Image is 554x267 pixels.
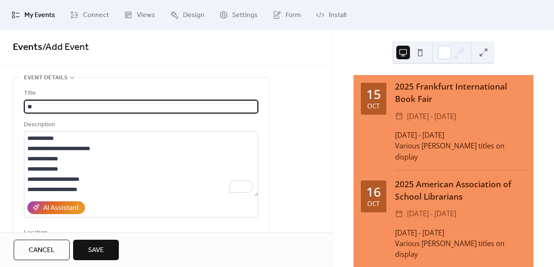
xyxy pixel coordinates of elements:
div: 2025 American Association of School Librarians [395,178,526,203]
span: Event details [24,73,68,83]
span: Cancel [29,245,55,255]
div: Title [24,88,256,99]
div: [DATE] - [DATE] Various [PERSON_NAME] titles on display [395,130,526,162]
span: My Events [24,10,55,20]
a: Install [309,3,353,26]
span: Views [137,10,155,20]
a: Settings [213,3,264,26]
a: Events [13,38,42,57]
span: / Add Event [42,38,89,57]
div: 16 [366,186,381,198]
a: Views [118,3,162,26]
span: Install [329,10,346,20]
span: Design [183,10,204,20]
button: Save [73,240,119,260]
div: [DATE] - [DATE] Various [PERSON_NAME] titles on display [395,227,526,260]
span: Settings [232,10,258,20]
div: ​ [395,208,403,220]
div: Location [24,228,256,238]
a: Form [266,3,307,26]
span: [DATE] - [DATE] [407,208,456,220]
div: Oct [367,200,380,207]
div: AI Assistant [43,203,79,213]
div: ​ [395,110,403,123]
a: Connect [64,3,115,26]
div: 2025 Frankfurt International Book Fair [395,81,526,105]
button: Cancel [14,240,70,260]
span: [DATE] - [DATE] [407,110,456,123]
a: My Events [5,3,62,26]
div: 15 [366,88,381,101]
a: Design [164,3,211,26]
span: Connect [83,10,109,20]
div: Description [24,120,256,130]
span: Form [286,10,301,20]
button: AI Assistant [27,201,85,214]
div: Oct [367,103,380,109]
textarea: To enrich screen reader interactions, please activate Accessibility in Grammarly extension settings [24,131,258,196]
span: Save [88,245,104,255]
